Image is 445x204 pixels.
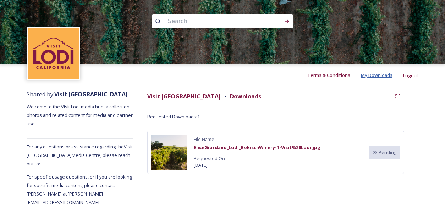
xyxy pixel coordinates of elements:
[307,72,350,78] span: Terms & Conditions
[369,146,400,159] button: Pending
[27,90,128,98] span: Shared by:
[27,143,133,167] span: For any questions or assistance regarding the Visit [GEOGRAPHIC_DATA] Media Centre, please reach ...
[194,155,320,162] span: Requested On
[194,162,320,169] span: [DATE]
[403,72,418,79] span: Logout
[27,103,134,127] span: Welcome to the Visit Lodi media hub, a collection photos and related content for media and partne...
[307,71,361,79] a: Terms & Conditions
[361,72,392,78] span: My Downloads
[194,136,320,143] span: File Name
[230,92,261,100] strong: Downloads
[28,28,79,79] img: Square%20Social%20Visit%20Lodi.png
[151,135,187,170] img: a7ed3041-5d48-4543-94f7-93460dba26dc.jpg
[164,13,262,29] input: Search
[147,113,200,120] span: Requested Downloads: 1
[194,144,320,151] strong: EliseGiordano_Lodi_BokischWinery-1-Visit%20Lodi.jpg
[147,92,221,100] strong: Visit [GEOGRAPHIC_DATA]
[54,90,128,98] strong: Visit [GEOGRAPHIC_DATA]
[361,71,403,79] a: My Downloads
